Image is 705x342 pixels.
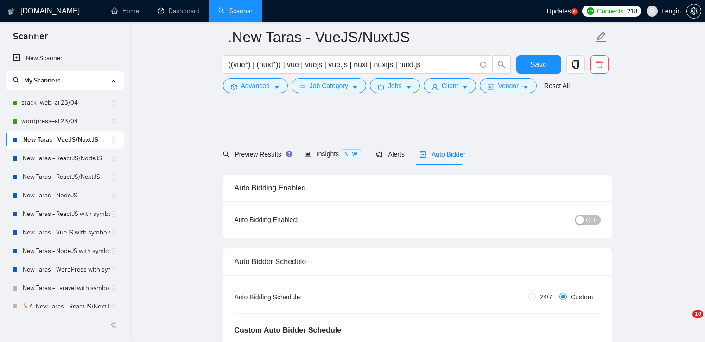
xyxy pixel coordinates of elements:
[110,303,117,310] span: holder
[6,149,124,168] li: .New Taras - ReactJS/NodeJS.
[228,25,593,49] input: Scanner name...
[480,62,486,68] span: info-circle
[235,248,601,275] div: Auto Bidder Schedule
[480,78,536,93] button: idcardVendorcaret-down
[110,136,117,144] span: holder
[310,81,348,91] span: Job Category
[110,173,117,181] span: holder
[376,151,405,158] span: Alerts
[567,60,584,69] span: copy
[419,151,426,158] span: robot
[376,151,382,158] span: notification
[13,76,61,84] span: My Scanners
[6,205,124,223] li: .New Taras - ReactJS with symbols
[110,155,117,162] span: holder
[571,8,578,15] a: 5
[686,7,701,15] a: setting
[597,6,625,16] span: Connects:
[498,81,518,91] span: Vendor
[6,260,124,279] li: .New Taras - WordPress with symbols
[419,151,465,158] span: Auto Bidder
[13,49,116,68] a: New Scanner
[111,7,139,15] a: homeHome
[24,76,61,84] span: My Scanners
[544,81,570,91] a: Reset All
[627,6,637,16] span: 218
[530,59,547,70] span: Save
[21,205,110,223] a: .New Taras - ReactJS with symbols
[158,7,200,15] a: dashboardDashboard
[21,131,110,149] a: .New Taras - VueJS/NuxtJS
[424,78,476,93] button: userClientcaret-down
[492,55,511,74] button: search
[6,242,124,260] li: .New Taras - NodeJS with symbols
[6,223,124,242] li: .New Taras - VueJS with symbols
[305,151,311,157] span: area-chart
[235,292,356,302] div: Auto Bidding Schedule:
[591,60,608,69] span: delete
[21,149,110,168] a: .New Taras - ReactJS/NodeJS.
[6,94,124,112] li: stack+web+ai 23/04
[590,55,609,74] button: delete
[6,186,124,205] li: .New Taras - NodeJS.
[649,8,655,14] span: user
[292,78,366,93] button: barsJob Categorycaret-down
[223,78,288,93] button: settingAdvancedcaret-down
[235,325,342,336] h5: Custom Auto Bidder Schedule
[229,59,476,70] input: Search Freelance Jobs...
[231,83,237,90] span: setting
[341,149,361,159] span: NEW
[110,266,117,273] span: holder
[21,186,110,205] a: .New Taras - NodeJS.
[462,83,468,90] span: caret-down
[110,320,120,329] span: double-left
[442,81,458,91] span: Client
[299,83,306,90] span: bars
[673,310,696,333] iframe: Intercom live chat
[6,30,55,49] span: Scanner
[110,247,117,255] span: holder
[547,7,571,15] span: Updates
[522,83,529,90] span: caret-down
[352,83,358,90] span: caret-down
[406,83,412,90] span: caret-down
[6,49,124,68] li: New Scanner
[573,10,576,14] text: 5
[586,215,597,225] span: OFF
[21,260,110,279] a: .New Taras - WordPress with symbols
[587,7,594,15] img: upwork-logo.png
[6,112,124,131] li: wordpress+ai 23/04
[488,83,494,90] span: idcard
[110,118,117,125] span: holder
[223,151,229,158] span: search
[595,31,607,43] span: edit
[218,7,253,15] a: searchScanner
[536,292,556,302] span: 24/7
[305,150,361,158] span: Insights
[21,94,110,112] a: stack+web+ai 23/04
[692,310,703,318] span: 10
[285,150,293,158] div: Tooltip anchor
[13,77,19,83] span: search
[6,279,124,298] li: .New Taras - Laravel with symbols
[110,210,117,218] span: holder
[241,81,270,91] span: Advanced
[21,168,110,186] a: .New Taras - ReactJS/NextJS.
[21,223,110,242] a: .New Taras - VueJS with symbols
[110,229,117,236] span: holder
[21,298,110,316] a: 🦒A .New Taras - ReactJS/NextJS usual 23/04
[235,215,356,225] div: Auto Bidding Enabled:
[110,285,117,292] span: holder
[567,292,597,302] span: Custom
[493,60,510,69] span: search
[110,99,117,107] span: holder
[6,298,124,316] li: 🦒A .New Taras - ReactJS/NextJS usual 23/04
[21,242,110,260] a: .New Taras - NodeJS with symbols
[223,151,290,158] span: Preview Results
[432,83,438,90] span: user
[687,7,701,15] span: setting
[686,4,701,19] button: setting
[21,112,110,131] a: wordpress+ai 23/04
[273,83,280,90] span: caret-down
[110,192,117,199] span: holder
